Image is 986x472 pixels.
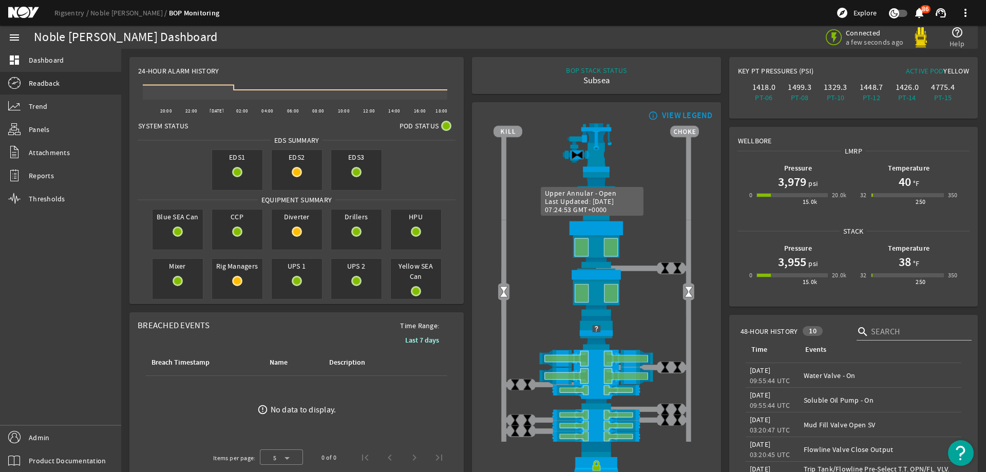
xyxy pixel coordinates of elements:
[160,108,172,114] text: 20:00
[659,361,671,373] img: ValveClose.png
[494,431,699,442] img: PipeRamOpen.png
[784,163,812,173] b: Pressure
[854,8,877,18] span: Explore
[899,254,911,270] h1: 38
[138,320,210,331] span: Breached Events
[784,82,816,92] div: 1499.3
[509,414,521,426] img: ValveClose.png
[521,379,534,391] img: ValveClose.png
[257,404,268,415] mat-icon: error_outline
[29,432,49,443] span: Admin
[748,82,780,92] div: 1418.0
[750,344,791,355] div: Time
[749,270,752,280] div: 0
[943,66,969,75] span: Yellow
[521,425,534,437] img: ValveClose.png
[498,286,510,298] img: Valve2Open.png
[948,270,958,280] div: 350
[212,210,262,224] span: CCP
[258,195,335,205] span: Equipment Summary
[750,415,771,424] legacy-datetime-component: [DATE]
[8,31,21,44] mat-icon: menu
[268,357,315,368] div: Name
[750,390,771,400] legacy-datetime-component: [DATE]
[916,197,925,207] div: 250
[138,121,188,131] span: System Status
[911,178,920,188] span: °F
[29,147,70,158] span: Attachments
[953,1,978,25] button: more_vert
[888,243,930,253] b: Temperature
[671,361,684,373] img: ValveClose.png
[29,101,47,111] span: Trend
[391,259,441,284] span: Yellow SEA Can
[90,8,169,17] a: Noble [PERSON_NAME]
[840,226,867,236] span: Stack
[328,357,401,368] div: Description
[29,55,64,65] span: Dashboard
[832,270,847,280] div: 20.0k
[749,190,752,200] div: 0
[566,75,627,86] div: Subsea
[860,270,867,280] div: 32
[784,92,816,103] div: PT-08
[778,174,806,190] h1: 3,979
[29,171,54,181] span: Reports
[741,326,798,336] span: 48-Hour History
[841,146,866,156] span: LMRP
[571,149,583,161] img: Valve2Close.png
[331,210,382,224] span: Drillers
[388,108,400,114] text: 14:00
[820,92,851,103] div: PT-10
[509,379,521,391] img: ValveClose.png
[153,259,203,273] span: Mixer
[671,414,684,426] img: ValveClose.png
[8,54,21,66] mat-icon: dashboard
[871,326,963,338] input: Search
[521,414,534,426] img: ValveClose.png
[846,28,903,37] span: Connected
[662,110,713,121] div: VIEW LEGEND
[494,350,699,367] img: ShearRamOpen.png
[804,420,957,430] div: Mud Fill Valve Open SV
[899,174,911,190] h1: 40
[272,150,322,164] span: EDS2
[846,37,903,47] span: a few seconds ago
[435,108,447,114] text: 18:00
[803,277,818,287] div: 15.0k
[210,108,224,114] text: [DATE]
[750,401,790,410] legacy-datetime-component: 09:55:44 UTC
[494,316,699,350] img: RiserConnectorUnknownBlock.png
[950,39,964,49] span: Help
[150,357,256,368] div: Breach Timestamp
[29,78,60,88] span: Readback
[405,335,439,345] b: Last 7 days
[832,5,881,21] button: Explore
[730,127,977,146] div: Wellbore
[750,440,771,449] legacy-datetime-component: [DATE]
[671,403,684,416] img: ValveClose.png
[927,92,959,103] div: PT-15
[494,220,699,268] img: UpperAnnularOpen.png
[820,82,851,92] div: 1329.3
[671,262,684,274] img: ValveClose.png
[494,385,699,395] img: PipeRamOpen.png
[738,66,854,80] div: Key PT Pressures (PSI)
[906,66,944,75] span: Active Pod
[832,190,847,200] div: 20.0k
[392,320,447,331] span: Time Range:
[804,370,957,381] div: Water Valve - On
[566,65,627,75] div: BOP STACK STATUS
[414,108,426,114] text: 16:00
[29,456,106,466] span: Product Documentation
[750,376,790,385] legacy-datetime-component: 09:55:44 UTC
[804,395,957,405] div: Soluble Oil Pump - On
[169,8,220,18] a: BOP Monitoring
[236,108,248,114] text: 02:00
[916,277,925,287] div: 250
[271,135,323,145] span: EDS SUMMARY
[948,190,958,200] div: 350
[153,210,203,224] span: Blue SEA Can
[806,178,818,188] span: psi
[659,403,671,416] img: ValveClose.png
